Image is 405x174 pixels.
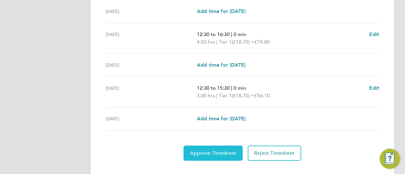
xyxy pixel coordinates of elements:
span: | [231,31,232,37]
span: Add time for [DATE] [197,116,246,122]
span: | [216,39,217,45]
span: Reject Timesheet [254,150,295,156]
div: [DATE] [106,31,197,46]
span: £74.80 [254,39,270,45]
span: Approve Timesheet [190,150,236,156]
span: 0 min [234,31,246,37]
button: Approve Timesheet [184,146,243,161]
span: 4.00 hrs [197,39,215,45]
span: Add time for [DATE] [197,8,246,14]
a: Edit [369,84,379,92]
button: Reject Timesheet [248,146,301,161]
span: (£18.70) = [232,93,254,99]
span: Tier 1 [219,38,232,46]
a: Edit [369,31,379,38]
span: 0 min [234,85,246,91]
button: Engage Resource Center [380,149,400,169]
span: 3.00 hrs [197,93,215,99]
span: 12:30 to 16:30 [197,31,230,37]
span: Tier 1 [219,92,232,99]
span: Add time for [DATE] [197,62,246,68]
span: 12:30 to 15:30 [197,85,230,91]
a: Add time for [DATE] [197,8,246,15]
span: | [216,93,217,99]
span: Edit [369,31,379,37]
div: [DATE] [106,8,197,15]
span: £56.10 [254,93,270,99]
a: Add time for [DATE] [197,115,246,123]
div: [DATE] [106,115,197,123]
span: Edit [369,85,379,91]
span: (£18.70) = [232,39,254,45]
span: | [231,85,232,91]
div: [DATE] [106,61,197,69]
a: Add time for [DATE] [197,61,246,69]
div: [DATE] [106,84,197,99]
